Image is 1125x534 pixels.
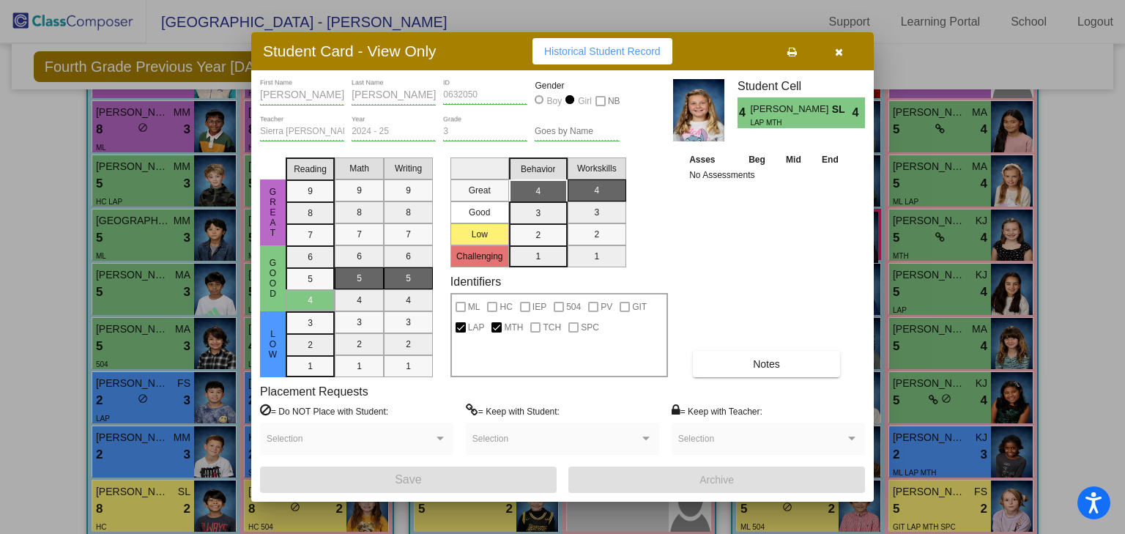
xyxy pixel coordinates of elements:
div: Boy [546,94,562,108]
span: Notes [753,358,780,370]
button: Archive [568,467,865,493]
th: Beg [738,152,776,168]
input: Enter ID [443,90,527,100]
button: Notes [693,351,840,377]
span: Good [267,258,280,299]
input: teacher [260,127,344,137]
th: End [812,152,850,168]
label: = Keep with Student: [466,404,560,418]
span: HC [500,298,512,316]
span: SPC [581,319,599,336]
label: = Do NOT Place with Student: [260,404,388,418]
span: SL [832,102,853,117]
h3: Student Cell [738,79,865,93]
span: 4 [853,104,865,122]
span: NB [608,92,620,110]
td: No Assessments [686,168,849,182]
span: IEP [532,298,546,316]
span: 4 [738,104,750,122]
label: Identifiers [450,275,501,289]
input: grade [443,127,527,137]
mat-label: Gender [535,79,619,92]
th: Mid [776,152,811,168]
span: LAP MTH [750,117,821,128]
input: year [352,127,436,137]
span: TCH [543,319,561,336]
button: Historical Student Record [532,38,672,64]
span: MTH [504,319,523,336]
span: Low [267,329,280,360]
th: Asses [686,152,738,168]
label: = Keep with Teacher: [672,404,762,418]
span: LAP [468,319,485,336]
span: 504 [566,298,581,316]
span: Archive [699,474,734,486]
span: GIT [632,298,647,316]
span: Save [395,473,421,486]
input: goes by name [535,127,619,137]
span: [PERSON_NAME] [750,102,831,117]
span: Great [267,187,280,238]
label: Placement Requests [260,385,368,398]
div: Girl [577,94,592,108]
h3: Student Card - View Only [263,42,437,60]
button: Save [260,467,557,493]
span: PV [601,298,612,316]
span: Historical Student Record [544,45,661,57]
span: ML [468,298,480,316]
